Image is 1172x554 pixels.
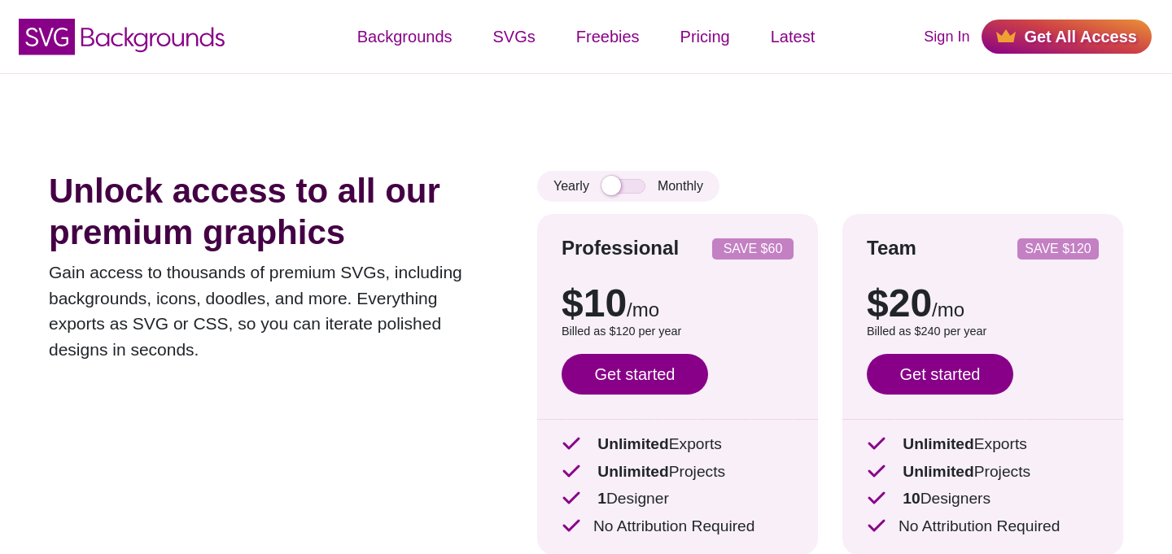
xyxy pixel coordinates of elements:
p: Projects [562,460,794,484]
strong: 1 [597,490,606,507]
p: Exports [562,433,794,456]
p: SAVE $60 [719,242,787,255]
p: Billed as $240 per year [867,323,1099,341]
a: Sign In [924,26,969,48]
p: $20 [867,284,1099,323]
a: Get started [867,354,1013,395]
span: /mo [627,299,659,321]
a: Pricing [660,12,750,61]
p: $10 [562,284,794,323]
strong: Team [867,237,916,259]
div: Yearly Monthly [537,171,719,202]
p: Billed as $120 per year [562,323,794,341]
p: SAVE $120 [1024,242,1092,255]
h1: Unlock access to all our premium graphics [49,171,488,253]
strong: Professional [562,237,679,259]
strong: Unlimited [903,463,973,480]
strong: Unlimited [597,463,668,480]
a: Latest [750,12,835,61]
a: Get All Access [982,20,1152,54]
p: No Attribution Required [562,515,794,539]
span: /mo [932,299,964,321]
p: Designer [562,487,794,511]
a: SVGs [473,12,556,61]
strong: Unlimited [903,435,973,452]
a: Freebies [556,12,660,61]
p: Gain access to thousands of premium SVGs, including backgrounds, icons, doodles, and more. Everyt... [49,260,488,362]
strong: 10 [903,490,920,507]
a: Backgrounds [337,12,473,61]
p: Exports [867,433,1099,456]
p: No Attribution Required [867,515,1099,539]
a: Get started [562,354,708,395]
strong: Unlimited [597,435,668,452]
p: Designers [867,487,1099,511]
p: Projects [867,460,1099,484]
